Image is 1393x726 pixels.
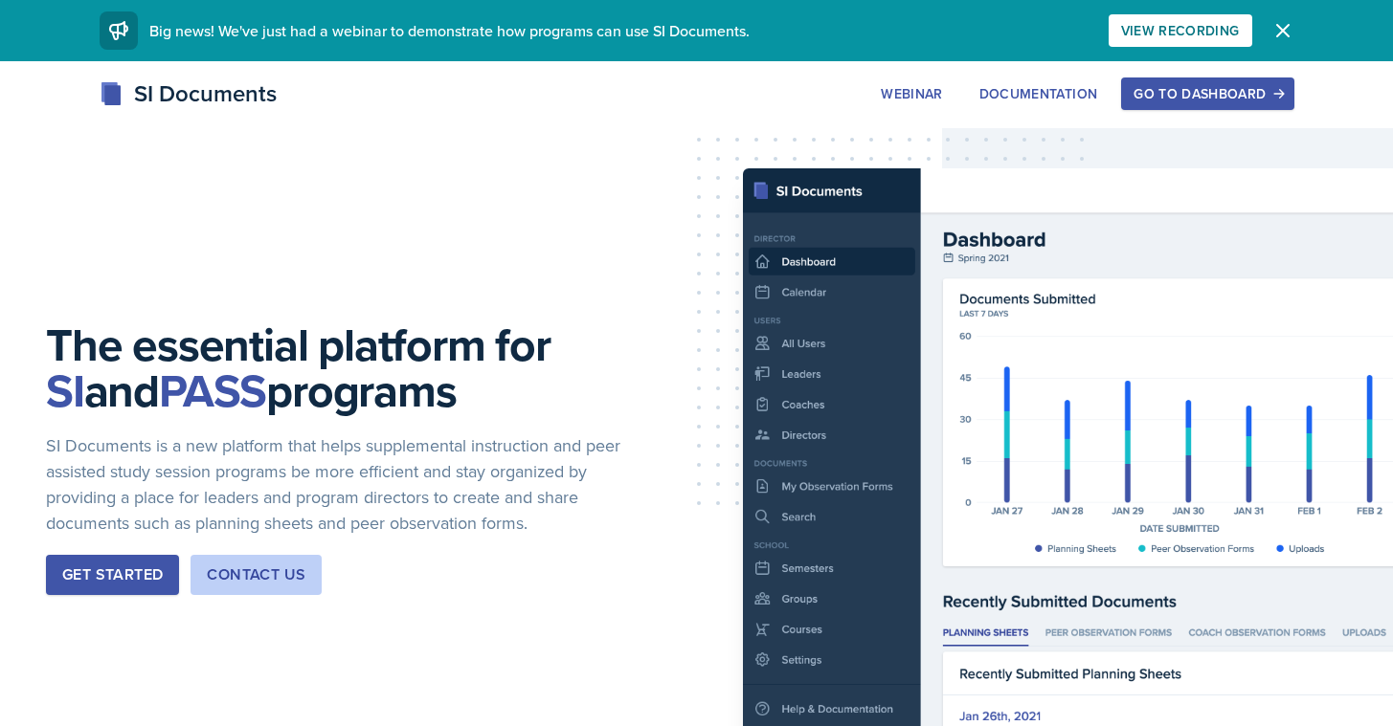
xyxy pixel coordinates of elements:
div: Webinar [881,86,942,101]
div: Documentation [979,86,1098,101]
button: Contact Us [191,555,322,595]
div: Contact Us [207,563,305,586]
div: SI Documents [100,77,277,111]
button: Go to Dashboard [1121,77,1293,110]
button: View Recording [1109,14,1252,47]
div: Go to Dashboard [1134,86,1281,101]
span: Big news! We've just had a webinar to demonstrate how programs can use SI Documents. [149,20,750,41]
button: Get Started [46,555,179,595]
button: Documentation [967,77,1111,110]
button: Webinar [868,77,955,110]
div: Get Started [62,563,163,586]
div: View Recording [1121,23,1240,38]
